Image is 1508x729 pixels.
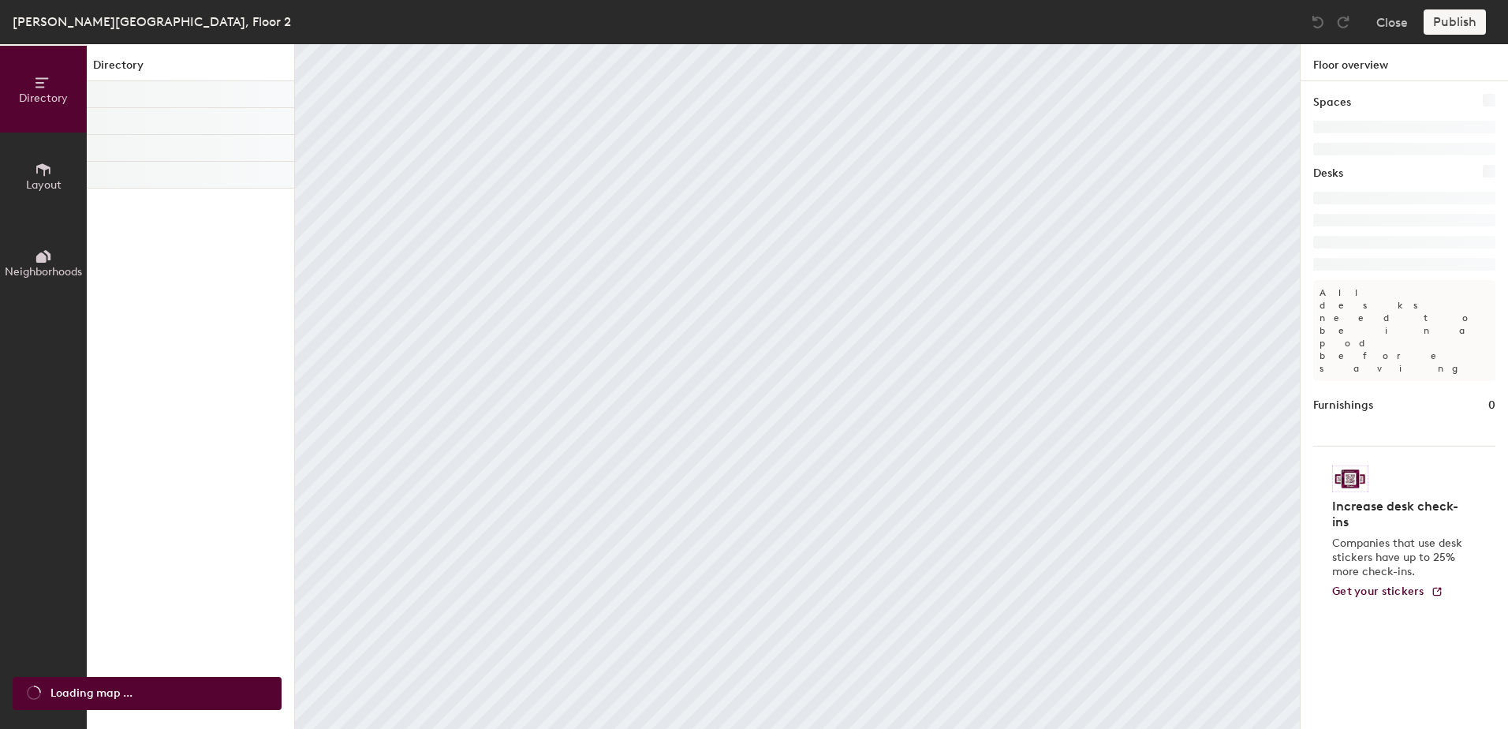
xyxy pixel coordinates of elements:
div: [PERSON_NAME][GEOGRAPHIC_DATA], Floor 2 [13,12,291,32]
img: Redo [1335,14,1351,30]
h1: Furnishings [1313,397,1373,414]
a: Get your stickers [1332,585,1443,599]
button: Close [1376,9,1408,35]
p: Companies that use desk stickers have up to 25% more check-ins. [1332,536,1467,579]
span: Layout [26,178,62,192]
p: All desks need to be in a pod before saving [1313,280,1495,381]
h1: 0 [1488,397,1495,414]
img: Undo [1310,14,1326,30]
h1: Directory [87,57,294,81]
span: Directory [19,92,68,105]
span: Neighborhoods [5,265,82,279]
canvas: Map [295,44,1300,729]
h4: Increase desk check-ins [1332,499,1467,530]
h1: Floor overview [1301,44,1508,81]
h1: Spaces [1313,94,1351,111]
span: Loading map ... [50,685,133,702]
h1: Desks [1313,165,1343,182]
img: Sticker logo [1332,465,1368,492]
span: Get your stickers [1332,585,1424,598]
